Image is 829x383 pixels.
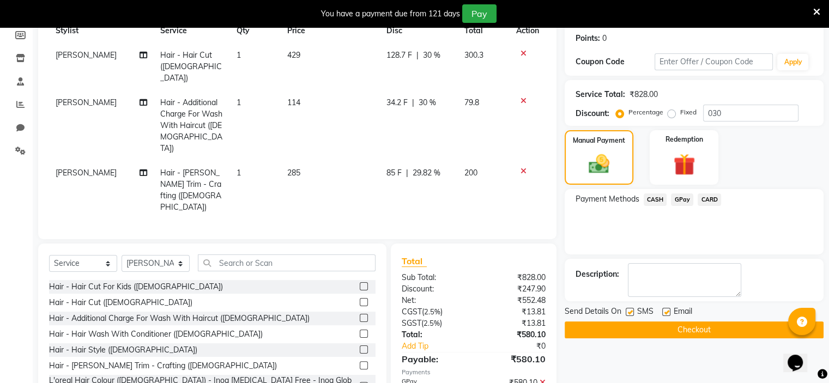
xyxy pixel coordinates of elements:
[394,295,474,306] div: Net:
[474,272,554,283] div: ₹828.00
[576,269,619,280] div: Description:
[402,256,427,267] span: Total
[402,307,422,317] span: CGST
[487,341,553,352] div: ₹0
[510,19,546,43] th: Action
[777,54,808,70] button: Apply
[386,167,402,179] span: 85 F
[406,167,408,179] span: |
[464,98,479,107] span: 79.8
[671,193,693,206] span: GPay
[667,151,702,178] img: _gift.svg
[281,19,380,43] th: Price
[576,33,600,44] div: Points:
[458,19,510,43] th: Total
[665,135,703,144] label: Redemption
[416,50,419,61] span: |
[783,339,818,372] iframe: chat widget
[154,19,230,43] th: Service
[160,98,222,153] span: Hair - Additional Charge For Wash With Haircut ([DEMOGRAPHIC_DATA])
[380,19,458,43] th: Disc
[386,97,408,108] span: 34.2 F
[237,168,241,178] span: 1
[698,193,721,206] span: CARD
[582,152,616,176] img: _cash.svg
[386,50,412,61] span: 128.7 F
[474,329,554,341] div: ₹580.10
[628,107,663,117] label: Percentage
[394,318,474,329] div: ( )
[49,281,223,293] div: Hair - Hair Cut For Kids ([DEMOGRAPHIC_DATA])
[287,168,300,178] span: 285
[630,89,658,100] div: ₹828.00
[160,50,222,83] span: Hair - Hair Cut ([DEMOGRAPHIC_DATA])
[160,168,221,212] span: Hair - [PERSON_NAME] Trim - Crafting ([DEMOGRAPHIC_DATA])
[576,193,639,205] span: Payment Methods
[237,98,241,107] span: 1
[49,344,197,356] div: Hair - Hair Style ([DEMOGRAPHIC_DATA])
[321,8,460,20] div: You have a payment due from 121 days
[602,33,607,44] div: 0
[237,50,241,60] span: 1
[565,306,621,319] span: Send Details On
[230,19,281,43] th: Qty
[462,4,497,23] button: Pay
[402,368,546,377] div: Payments
[576,56,655,68] div: Coupon Code
[474,352,554,366] div: ₹580.10
[49,313,310,324] div: Hair - Additional Charge For Wash With Haircut ([DEMOGRAPHIC_DATA])
[655,53,773,70] input: Enter Offer / Coupon Code
[424,307,440,316] span: 2.5%
[474,295,554,306] div: ₹552.48
[576,89,625,100] div: Service Total:
[413,167,440,179] span: 29.82 %
[474,318,554,329] div: ₹13.81
[423,50,440,61] span: 30 %
[394,272,474,283] div: Sub Total:
[394,306,474,318] div: ( )
[573,136,625,145] label: Manual Payment
[56,50,117,60] span: [PERSON_NAME]
[412,97,414,108] span: |
[56,168,117,178] span: [PERSON_NAME]
[474,306,554,318] div: ₹13.81
[49,329,263,340] div: Hair - Hair Wash With Conditioner ([DEMOGRAPHIC_DATA])
[474,283,554,295] div: ₹247.90
[198,254,376,271] input: Search or Scan
[287,98,300,107] span: 114
[394,352,474,366] div: Payable:
[49,297,192,308] div: Hair - Hair Cut ([DEMOGRAPHIC_DATA])
[565,321,824,338] button: Checkout
[674,306,692,319] span: Email
[419,97,436,108] span: 30 %
[49,19,154,43] th: Stylist
[576,108,609,119] div: Discount:
[423,319,440,327] span: 2.5%
[56,98,117,107] span: [PERSON_NAME]
[637,306,653,319] span: SMS
[402,318,421,328] span: SGST
[644,193,667,206] span: CASH
[394,329,474,341] div: Total:
[464,50,483,60] span: 300.3
[394,341,487,352] a: Add Tip
[49,360,277,372] div: Hair - [PERSON_NAME] Trim - Crafting ([DEMOGRAPHIC_DATA])
[394,283,474,295] div: Discount:
[287,50,300,60] span: 429
[680,107,697,117] label: Fixed
[464,168,477,178] span: 200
